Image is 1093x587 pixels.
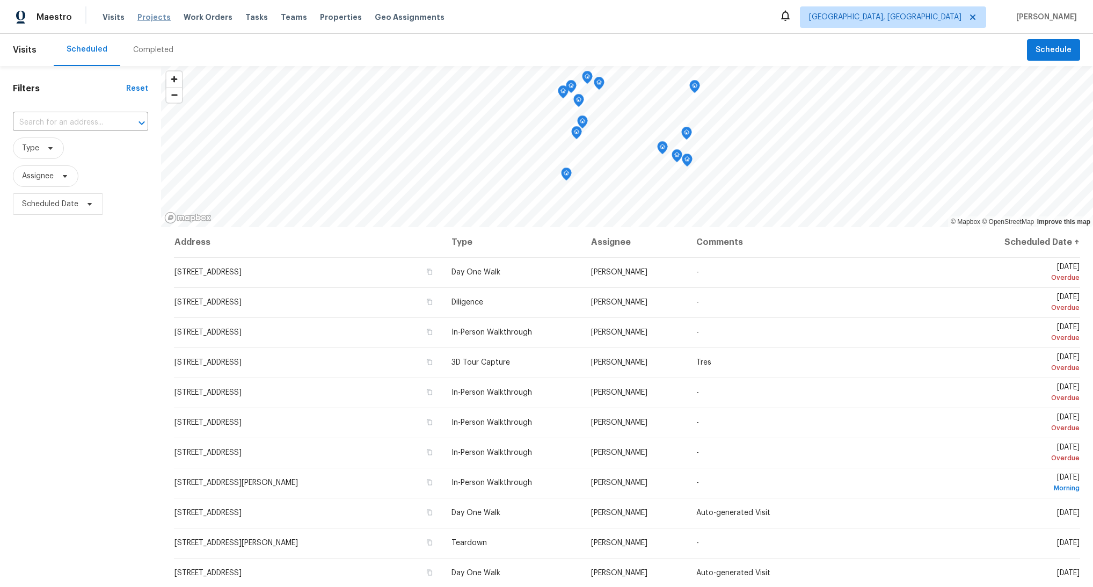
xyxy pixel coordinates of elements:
[425,297,434,307] button: Copy Address
[968,263,1080,283] span: [DATE]
[696,509,770,517] span: Auto-generated Visit
[577,115,588,132] div: Map marker
[982,218,1034,226] a: OpenStreetMap
[425,417,434,427] button: Copy Address
[22,171,54,182] span: Assignee
[809,12,961,23] span: [GEOGRAPHIC_DATA], [GEOGRAPHIC_DATA]
[696,479,699,487] span: -
[174,569,242,577] span: [STREET_ADDRESS]
[174,509,242,517] span: [STREET_ADDRESS]
[573,94,584,111] div: Map marker
[696,269,699,276] span: -
[451,389,532,396] span: In-Person Walkthrough
[174,359,242,366] span: [STREET_ADDRESS]
[681,127,692,143] div: Map marker
[968,323,1080,343] span: [DATE]
[425,387,434,397] button: Copy Address
[425,447,434,457] button: Copy Address
[451,329,532,336] span: In-Person Walkthrough
[696,419,699,426] span: -
[320,12,362,23] span: Properties
[968,332,1080,343] div: Overdue
[451,539,487,547] span: Teardown
[591,539,647,547] span: [PERSON_NAME]
[558,85,569,102] div: Map marker
[67,44,107,55] div: Scheduled
[13,114,118,131] input: Search for an address...
[451,449,532,456] span: In-Person Walkthrough
[245,13,268,21] span: Tasks
[1057,509,1080,517] span: [DATE]
[13,83,126,94] h1: Filters
[566,80,577,97] div: Map marker
[451,299,483,306] span: Diligence
[174,269,242,276] span: [STREET_ADDRESS]
[696,359,711,366] span: Tres
[591,569,647,577] span: [PERSON_NAME]
[425,477,434,487] button: Copy Address
[1057,569,1080,577] span: [DATE]
[174,449,242,456] span: [STREET_ADDRESS]
[443,227,582,257] th: Type
[968,474,1080,494] span: [DATE]
[451,419,532,426] span: In-Person Walkthrough
[164,212,212,224] a: Mapbox homepage
[968,423,1080,433] div: Overdue
[696,329,699,336] span: -
[591,389,647,396] span: [PERSON_NAME]
[968,414,1080,433] span: [DATE]
[425,538,434,547] button: Copy Address
[591,509,647,517] span: [PERSON_NAME]
[591,299,647,306] span: [PERSON_NAME]
[696,299,699,306] span: -
[451,509,500,517] span: Day One Walk
[174,329,242,336] span: [STREET_ADDRESS]
[968,483,1080,494] div: Morning
[561,168,572,184] div: Map marker
[451,479,532,487] span: In-Person Walkthrough
[174,479,298,487] span: [STREET_ADDRESS][PERSON_NAME]
[22,199,78,209] span: Scheduled Date
[591,449,647,456] span: [PERSON_NAME]
[174,419,242,426] span: [STREET_ADDRESS]
[1027,39,1080,61] button: Schedule
[451,359,510,366] span: 3D Tour Capture
[689,80,700,97] div: Map marker
[174,299,242,306] span: [STREET_ADDRESS]
[166,71,182,87] span: Zoom in
[968,393,1080,403] div: Overdue
[696,449,699,456] span: -
[425,357,434,367] button: Copy Address
[968,293,1080,313] span: [DATE]
[657,141,668,158] div: Map marker
[451,269,500,276] span: Day One Walk
[591,359,647,366] span: [PERSON_NAME]
[281,12,307,23] span: Teams
[425,327,434,337] button: Copy Address
[696,539,699,547] span: -
[591,329,647,336] span: [PERSON_NAME]
[968,453,1080,463] div: Overdue
[1057,539,1080,547] span: [DATE]
[959,227,1080,257] th: Scheduled Date ↑
[166,88,182,103] span: Zoom out
[103,12,125,23] span: Visits
[968,383,1080,403] span: [DATE]
[126,83,148,94] div: Reset
[22,143,39,154] span: Type
[582,227,688,257] th: Assignee
[13,38,37,62] span: Visits
[591,419,647,426] span: [PERSON_NAME]
[591,269,647,276] span: [PERSON_NAME]
[968,363,1080,373] div: Overdue
[1037,218,1090,226] a: Improve this map
[968,444,1080,463] span: [DATE]
[375,12,445,23] span: Geo Assignments
[161,66,1093,227] canvas: Map
[1036,44,1072,57] span: Schedule
[591,479,647,487] span: [PERSON_NAME]
[425,568,434,577] button: Copy Address
[425,508,434,517] button: Copy Address
[425,267,434,277] button: Copy Address
[174,227,443,257] th: Address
